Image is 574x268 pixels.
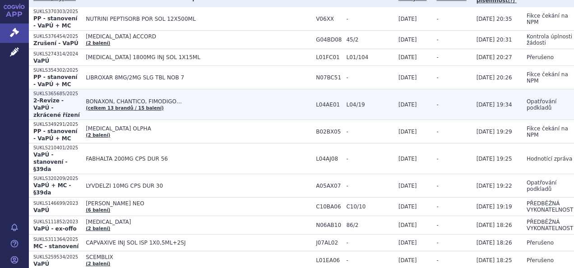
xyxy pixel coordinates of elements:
span: [DATE] [398,54,417,60]
strong: PP - stanovení - VaPÚ + MC [33,128,77,142]
p: SUKLS259534/2025 [33,254,81,260]
span: [DATE] 20:26 [477,74,512,81]
span: [DATE] 18:26 [477,240,512,246]
span: [DATE] [398,183,417,189]
p: SUKLS320209/2025 [33,176,81,182]
span: [DATE] 20:27 [477,54,512,60]
span: [DATE] 19:22 [477,183,512,189]
span: BONAXON, CHANTICO, FIMODIGO… [86,98,311,105]
span: Fikce čekání na NPM [527,71,568,84]
p: SUKLS365685/2025 [33,91,81,97]
span: [DATE] [398,240,417,246]
p: SUKLS111852/2023 [33,219,81,225]
a: (6 balení) [86,208,110,213]
span: C10BA06 [316,203,342,210]
p: SUKLS146699/2023 [33,200,81,207]
span: - [436,54,438,60]
span: - [436,74,438,81]
span: - [346,240,393,246]
span: - [436,183,438,189]
span: LIBROXAR 8MG/2MG SLG TBL NOB 7 [86,74,311,81]
span: - [436,240,438,246]
span: [DATE] 19:25 [477,156,512,162]
span: Fikce čekání na NPM [527,125,568,138]
strong: VaPÚ [33,58,49,64]
span: - [346,257,393,263]
span: A05AX07 [316,183,342,189]
p: SUKLS311364/2025 [33,236,81,243]
span: Hodnotící zpráva [527,156,572,162]
span: SCEMBLIX [86,254,311,260]
span: [MEDICAL_DATA] 1800MG INJ SOL 1X15ML [86,54,311,60]
strong: Zrušení - VaPÚ [33,40,79,46]
span: Kontrola úplnosti žádosti [527,33,572,46]
span: - [436,102,438,108]
span: [DATE] 18:25 [477,257,512,263]
span: Fikce čekání na NPM [527,13,568,25]
span: LYVDELZI 10MG CPS DUR 30 [86,183,311,189]
span: L04AJ08 [316,156,342,162]
span: [DATE] 19:29 [477,129,512,135]
span: L01EA06 [316,257,342,263]
span: Přerušeno [527,54,554,60]
span: N07BC51 [316,74,342,81]
span: L01FC01 [316,54,342,60]
span: [DATE] [398,156,417,162]
span: 86/2 [346,222,393,228]
strong: VaPÚ - ex-offo [33,226,77,232]
span: G04BD08 [316,37,342,43]
span: - [436,37,438,43]
strong: VaPÚ + MC - §39da [33,182,71,196]
span: [MEDICAL_DATA] [86,219,311,225]
span: [DATE] [398,74,417,81]
span: [DATE] [398,203,417,210]
strong: VaPÚ [33,207,49,213]
span: V06XX [316,16,342,22]
strong: MC - stanovení [33,243,79,250]
span: [DATE] 18:26 [477,222,512,228]
span: - [346,183,393,189]
span: FABHALTA 200MG CPS DUR 56 [86,156,311,162]
span: - [436,257,438,263]
span: - [436,222,438,228]
strong: 2-Revize - VaPÚ - zkrácené řízení [33,97,80,118]
span: C10/10 [346,203,393,210]
span: 45/2 [346,37,393,43]
span: [DATE] [398,16,417,22]
span: - [346,129,393,135]
a: (2 balení) [86,261,110,266]
p: SUKLS376454/2025 [33,33,81,40]
p: SUKLS274314/2024 [33,51,81,57]
span: - [436,203,438,210]
span: - [346,16,393,22]
span: L01/104 [346,54,393,60]
span: L04/19 [346,102,393,108]
span: [MEDICAL_DATA] ACCORD [86,33,311,40]
span: L04AE01 [316,102,342,108]
span: - [346,156,393,162]
span: B02BX05 [316,129,342,135]
span: [DATE] [398,37,417,43]
a: (2 balení) [86,226,110,231]
span: [DATE] 20:35 [477,16,512,22]
span: - [436,129,438,135]
span: J07AL02 [316,240,342,246]
p: SUKLS370303/2025 [33,9,81,15]
span: Opatřování podkladů [527,98,557,111]
strong: PP - stanovení - VaPÚ + MC [33,74,77,88]
strong: PP - stanovení - VaPÚ + MC [33,15,77,29]
span: [DATE] 19:34 [477,102,512,108]
p: SUKLS349291/2025 [33,121,81,128]
p: SUKLS354302/2025 [33,67,81,74]
span: Přerušeno [527,240,554,246]
span: [DATE] [398,257,417,263]
span: PŘEDBĚŽNÁ VYKONATELNOST [527,219,573,231]
span: Opatřování podkladů [527,180,557,192]
a: (celkem 13 brandů / 15 balení) [86,106,164,111]
span: [DATE] [398,222,417,228]
strong: VaPÚ [33,261,49,267]
span: [PERSON_NAME] NEO [86,200,311,207]
a: (2 balení) [86,41,110,46]
span: [DATE] 20:31 [477,37,512,43]
a: (2 balení) [86,133,110,138]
